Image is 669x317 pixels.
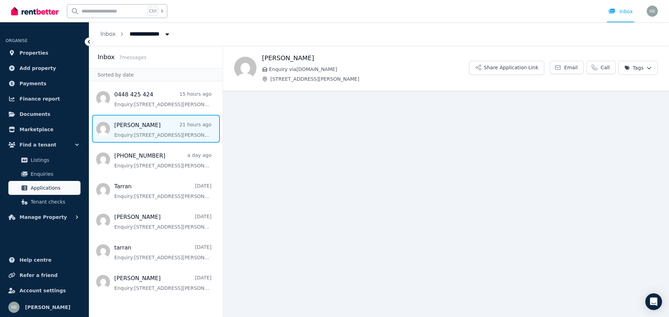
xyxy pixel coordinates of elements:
[98,52,115,62] h2: Inbox
[11,6,59,16] img: RentBetter
[20,110,51,118] span: Documents
[564,64,578,71] span: Email
[6,138,83,152] button: Find a tenant
[6,92,83,106] a: Finance report
[114,121,212,138] a: [PERSON_NAME]21 hours agoEnquiry:[STREET_ADDRESS][PERSON_NAME].
[6,268,83,282] a: Refer a friend
[469,61,544,75] button: Share Application Link
[89,68,223,81] div: Sorted by date
[8,167,80,181] a: Enquiries
[6,107,83,121] a: Documents
[31,156,78,164] span: Listings
[8,302,20,313] img: Rick Baek
[25,303,70,311] span: [PERSON_NAME]
[114,213,212,230] a: [PERSON_NAME][DATE]Enquiry:[STREET_ADDRESS][PERSON_NAME].
[20,79,46,88] span: Payments
[20,125,53,134] span: Marketplace
[8,181,80,195] a: Applications
[114,90,212,108] a: 0448 425 42415 hours agoEnquiry:[STREET_ADDRESS][PERSON_NAME].
[31,184,78,192] span: Applications
[234,57,256,79] img: Dylan Leggett
[624,64,644,71] span: Tags
[114,274,212,292] a: [PERSON_NAME][DATE]Enquiry:[STREET_ADDRESS][PERSON_NAME].
[6,122,83,136] a: Marketplace
[20,256,52,264] span: Help centre
[147,7,158,16] span: Ctrl
[6,77,83,90] a: Payments
[6,210,83,224] button: Manage Property
[586,61,616,74] a: Call
[20,141,56,149] span: Find a tenant
[20,271,57,279] span: Refer a friend
[114,244,212,261] a: tarran[DATE]Enquiry:[STREET_ADDRESS][PERSON_NAME].
[100,31,116,37] a: Inbox
[6,284,83,298] a: Account settings
[601,64,610,71] span: Call
[6,61,83,75] a: Add property
[270,76,469,82] span: [STREET_ADDRESS][PERSON_NAME]
[89,81,223,299] nav: Message list
[114,182,212,200] a: Tarran[DATE]Enquiry:[STREET_ADDRESS][PERSON_NAME].
[6,46,83,60] a: Properties
[550,61,584,74] a: Email
[114,152,212,169] a: [PHONE_NUMBER]a day agoEnquiry:[STREET_ADDRESS][PERSON_NAME].
[269,66,469,73] span: Enquiry via [DOMAIN_NAME]
[119,55,146,60] span: 7 message s
[8,195,80,209] a: Tenant checks
[20,49,48,57] span: Properties
[262,53,469,63] h1: [PERSON_NAME]
[645,293,662,310] div: Open Intercom Messenger
[6,253,83,267] a: Help centre
[6,38,28,43] span: ORGANISE
[647,6,658,17] img: Rick Baek
[89,22,182,46] nav: Breadcrumb
[20,64,56,72] span: Add property
[618,61,658,75] button: Tags
[20,95,60,103] span: Finance report
[161,8,163,14] span: k
[8,153,80,167] a: Listings
[20,286,66,295] span: Account settings
[608,8,633,15] div: Inbox
[31,170,78,178] span: Enquiries
[31,198,78,206] span: Tenant checks
[20,213,67,221] span: Manage Property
